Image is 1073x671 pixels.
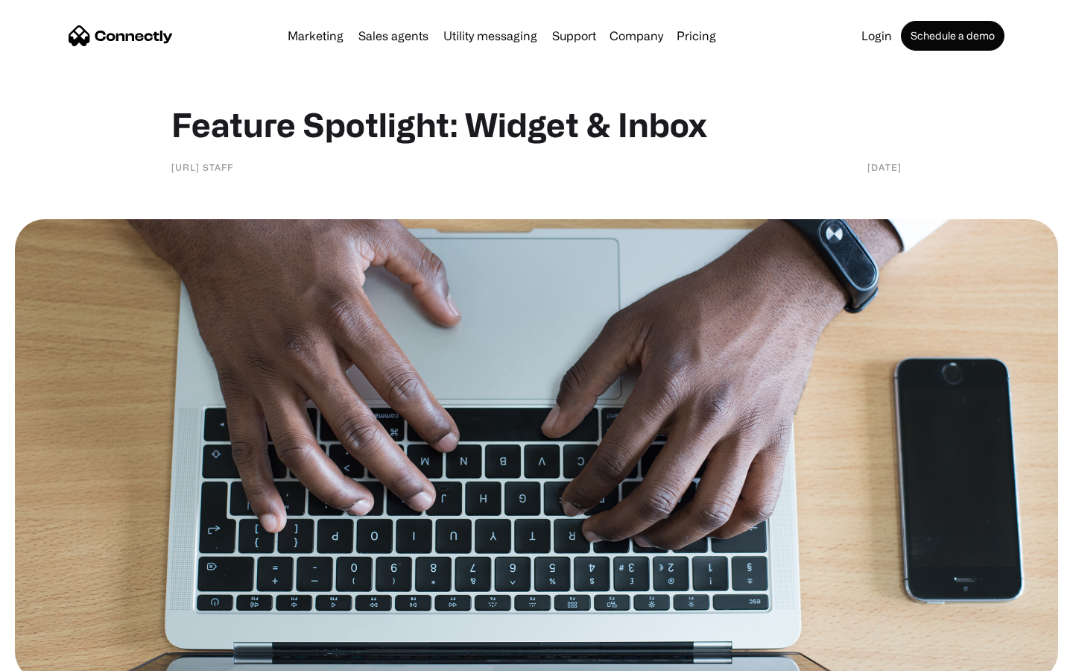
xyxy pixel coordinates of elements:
a: Marketing [282,30,349,42]
aside: Language selected: English [15,645,89,666]
div: [URL] staff [171,160,233,174]
a: Pricing [671,30,722,42]
a: Schedule a demo [901,21,1004,51]
div: [DATE] [867,160,902,174]
a: Login [855,30,898,42]
a: Utility messaging [437,30,543,42]
ul: Language list [30,645,89,666]
h1: Feature Spotlight: Widget & Inbox [171,104,902,145]
div: Company [610,25,663,46]
a: Sales agents [352,30,434,42]
a: Support [546,30,602,42]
